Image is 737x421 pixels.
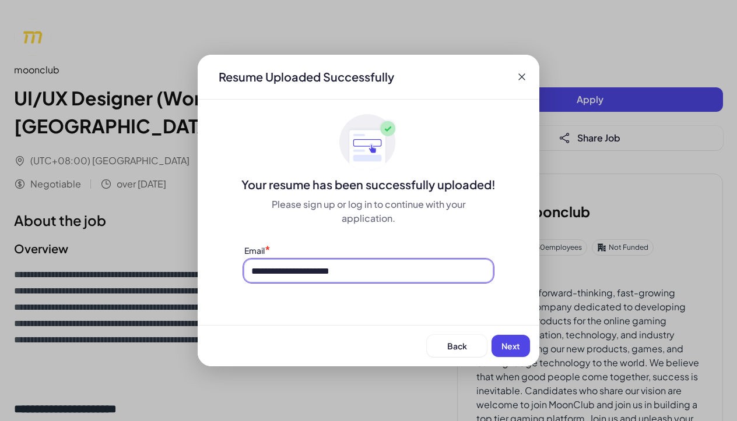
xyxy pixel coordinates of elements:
[492,335,530,357] button: Next
[244,197,493,225] div: Please sign up or log in to continue with your application.
[244,245,265,256] label: Email
[198,176,539,193] div: Your resume has been successfully uploaded!
[501,341,520,351] span: Next
[447,341,467,351] span: Back
[427,335,487,357] button: Back
[339,114,398,172] img: ApplyedMaskGroup3.svg
[209,69,403,85] div: Resume Uploaded Successfully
